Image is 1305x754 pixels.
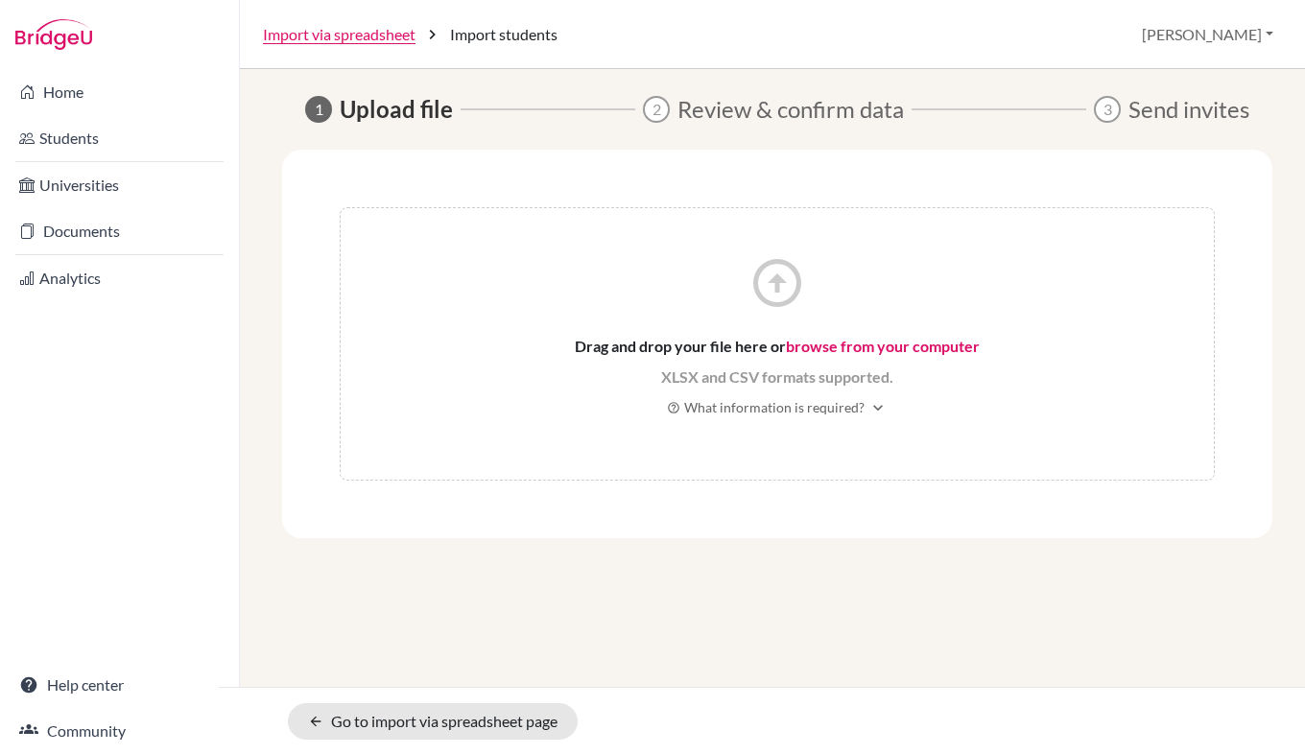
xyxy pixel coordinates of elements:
i: Expand more [868,398,888,417]
i: chevron_right [423,25,442,44]
button: [PERSON_NAME] [1133,16,1282,53]
a: Home [4,73,235,111]
a: Students [4,119,235,157]
a: browse from your computer [786,337,980,355]
i: help_outline [667,401,680,414]
span: Drag and drop your file here or [575,335,980,358]
span: 3 [1094,96,1121,123]
a: Import via spreadsheet [263,23,415,46]
span: What information is required? [684,397,865,417]
span: Review & confirm data [677,92,904,127]
span: Import students [450,23,558,46]
a: Community [4,712,235,750]
img: Bridge-U [15,19,92,50]
a: Universities [4,166,235,204]
span: Upload file [340,92,453,127]
i: arrow_circle_up [748,254,806,312]
a: Help center [4,666,235,704]
a: Go to import via spreadsheet page [288,703,578,740]
button: What information is required?Expand more [666,396,889,418]
span: 1 [305,96,332,123]
i: arrow_back [308,714,323,729]
a: Analytics [4,259,235,297]
span: 2 [643,96,670,123]
span: Send invites [1128,92,1249,127]
a: Documents [4,212,235,250]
